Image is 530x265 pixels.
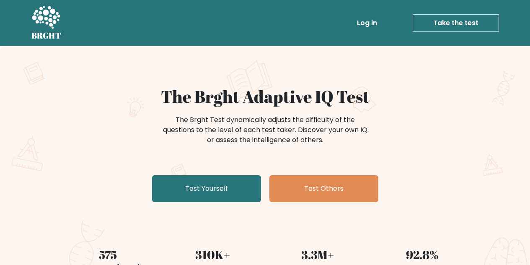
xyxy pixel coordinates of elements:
[270,246,365,263] div: 3.3M+
[269,175,378,202] a: Test Others
[354,15,380,31] a: Log in
[31,3,62,43] a: BRGHT
[413,14,499,32] a: Take the test
[31,31,62,41] h5: BRGHT
[165,246,260,263] div: 310K+
[152,175,261,202] a: Test Yourself
[61,86,470,107] h1: The Brght Adaptive IQ Test
[160,115,370,145] div: The Brght Test dynamically adjusts the difficulty of the questions to the level of each test take...
[61,246,155,263] div: 575
[375,246,470,263] div: 92.8%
